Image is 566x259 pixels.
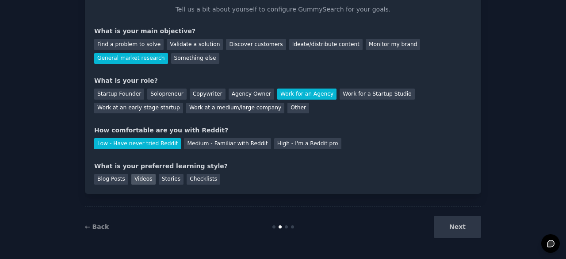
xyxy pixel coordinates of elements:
div: What is your role? [94,76,472,85]
div: Videos [131,174,156,185]
div: Checklists [187,174,220,185]
div: What is your main objective? [94,27,472,36]
div: Discover customers [226,39,286,50]
div: Medium - Familiar with Reddit [184,138,271,149]
div: Startup Founder [94,89,144,100]
a: ← Back [85,223,109,230]
div: Monitor my brand [366,39,420,50]
div: Solopreneur [147,89,186,100]
div: What is your preferred learning style? [94,162,472,171]
div: Work at an early stage startup [94,103,183,114]
div: Find a problem to solve [94,39,164,50]
div: How comfortable are you with Reddit? [94,126,472,135]
div: General market research [94,53,168,64]
div: Stories [159,174,184,185]
div: Low - Have never tried Reddit [94,138,181,149]
div: Ideate/distribute content [289,39,363,50]
div: Agency Owner [229,89,274,100]
div: Work for a Startup Studio [340,89,414,100]
div: Copywriter [190,89,226,100]
div: Something else [171,53,219,64]
p: Tell us a bit about yourself to configure GummySearch for your goals. [172,5,394,14]
div: Other [287,103,309,114]
div: Blog Posts [94,174,128,185]
div: High - I'm a Reddit pro [274,138,341,149]
div: Work at a medium/large company [186,103,284,114]
div: Validate a solution [167,39,223,50]
div: Work for an Agency [277,89,337,100]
